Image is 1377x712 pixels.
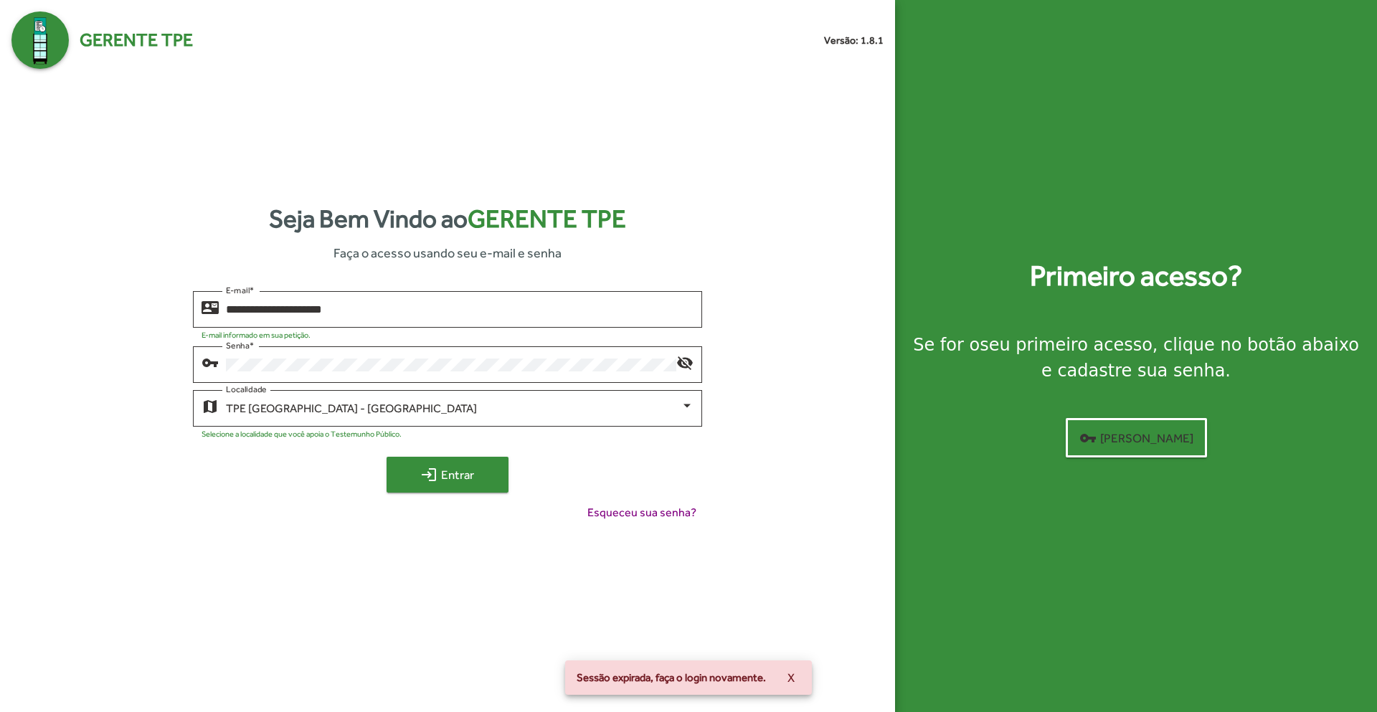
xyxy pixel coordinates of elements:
button: X [776,665,806,690]
strong: Primeiro acesso? [1030,255,1242,298]
mat-icon: contact_mail [202,298,219,315]
small: Versão: 1.8.1 [824,33,884,48]
mat-icon: visibility_off [676,353,694,371]
div: Se for o , clique no botão abaixo e cadastre sua senha. [912,332,1360,384]
span: Sessão expirada, faça o login novamente. [577,670,766,685]
span: X [787,665,795,690]
mat-hint: Selecione a localidade que você apoia o Testemunho Público. [202,429,402,438]
span: TPE [GEOGRAPHIC_DATA] - [GEOGRAPHIC_DATA] [226,402,477,415]
strong: seu primeiro acesso [980,335,1153,355]
strong: Seja Bem Vindo ao [269,200,626,238]
span: Esqueceu sua senha? [587,504,696,521]
mat-icon: vpn_key [202,353,219,371]
span: Gerente TPE [80,27,193,54]
span: Entrar [399,462,496,488]
img: Logo Gerente [11,11,69,69]
span: Gerente TPE [468,204,626,233]
mat-icon: map [202,397,219,414]
mat-icon: vpn_key [1079,429,1097,447]
button: Entrar [387,457,508,493]
mat-hint: E-mail informado em sua petição. [202,331,311,339]
button: [PERSON_NAME] [1066,418,1207,457]
span: Faça o acesso usando seu e-mail e senha [333,243,562,262]
mat-icon: login [420,466,437,483]
span: [PERSON_NAME] [1079,425,1193,451]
